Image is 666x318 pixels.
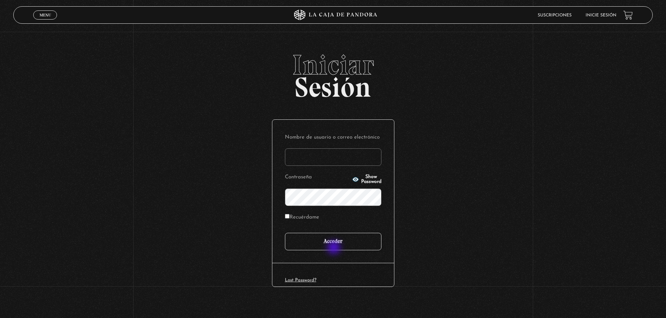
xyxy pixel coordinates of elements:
[285,172,350,183] label: Contraseña
[40,13,51,17] span: Menu
[13,51,653,79] span: Iniciar
[285,233,381,250] input: Acceder
[13,51,653,96] h2: Sesión
[37,19,53,24] span: Cerrar
[352,175,381,184] button: Show Password
[586,13,616,17] a: Inicie sesión
[285,214,289,219] input: Recuérdame
[361,175,381,184] span: Show Password
[538,13,572,17] a: Suscripciones
[285,212,319,223] label: Recuérdame
[623,10,633,20] a: View your shopping cart
[285,278,316,282] a: Lost Password?
[285,132,381,143] label: Nombre de usuario o correo electrónico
